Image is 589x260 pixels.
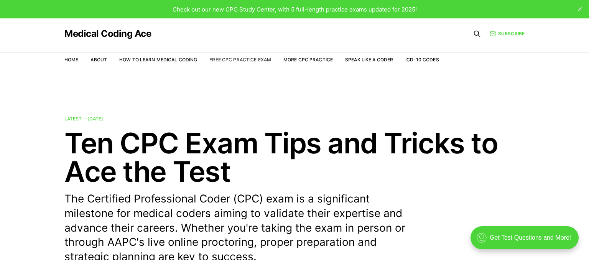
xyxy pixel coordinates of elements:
iframe: portal-trigger [464,222,589,260]
a: About [90,57,107,63]
time: [DATE] [87,116,103,122]
a: Speak Like a Coder [345,57,393,63]
h2: Ten CPC Exam Tips and Tricks to Ace the Test [64,129,525,186]
a: Free CPC Practice Exam [209,57,271,63]
a: Medical Coding Ace [64,29,151,38]
a: ICD-10 Codes [405,57,439,63]
a: How to Learn Medical Coding [119,57,197,63]
span: Check out our new CPC Study Center, with 5 full-length practice exams updated for 2025! [173,6,417,13]
a: Home [64,57,78,63]
button: close [574,3,586,15]
a: Subscribe [490,30,525,37]
span: Latest — [64,116,103,122]
a: More CPC Practice [283,57,333,63]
